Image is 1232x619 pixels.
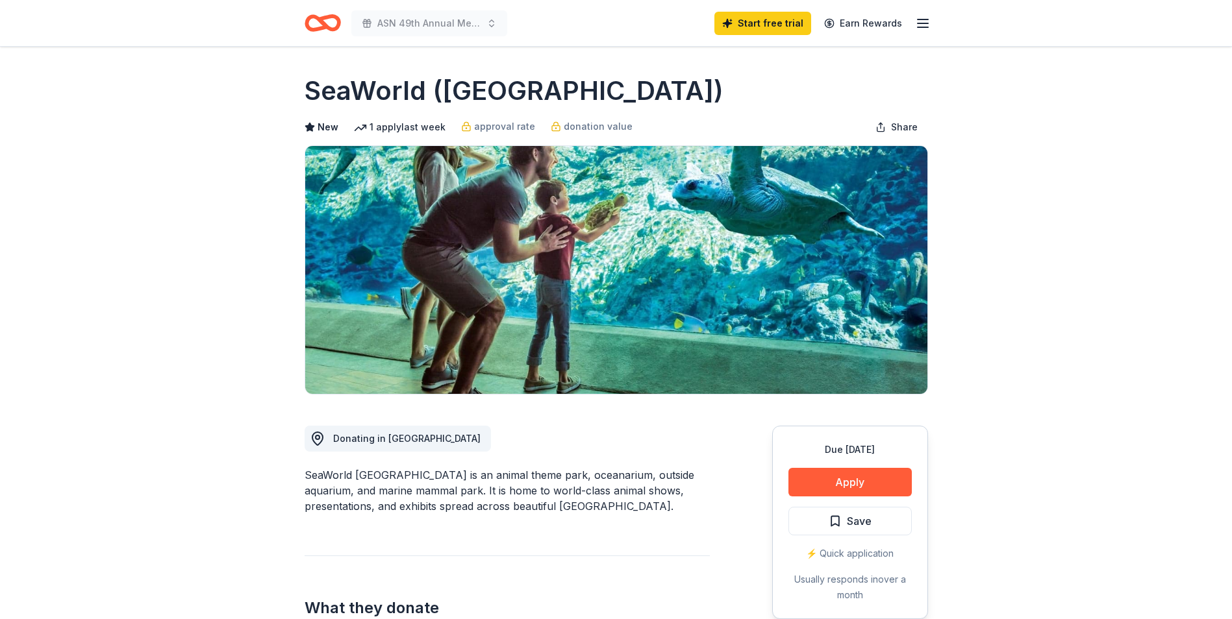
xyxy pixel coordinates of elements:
a: Home [305,8,341,38]
div: ⚡️ Quick application [788,546,912,561]
button: Share [865,114,928,140]
a: Earn Rewards [816,12,910,35]
button: Save [788,507,912,535]
a: Start free trial [714,12,811,35]
a: approval rate [461,119,535,134]
h2: What they donate [305,598,710,618]
span: New [318,119,338,135]
span: Save [847,513,872,529]
button: Apply [788,468,912,496]
img: Image for SeaWorld (San Diego) [305,146,927,394]
span: Donating in [GEOGRAPHIC_DATA] [333,433,481,444]
div: SeaWorld [GEOGRAPHIC_DATA] is an animal theme park, oceanarium, outside aquarium, and marine mamm... [305,467,710,514]
span: Share [891,119,918,135]
h1: SeaWorld ([GEOGRAPHIC_DATA]) [305,73,723,109]
div: Due [DATE] [788,442,912,457]
div: 1 apply last week [354,119,446,135]
span: donation value [564,119,633,134]
span: approval rate [474,119,535,134]
div: Usually responds in over a month [788,572,912,603]
a: donation value [551,119,633,134]
span: ASN 49th Annual Meeting [377,16,481,31]
button: ASN 49th Annual Meeting [351,10,507,36]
